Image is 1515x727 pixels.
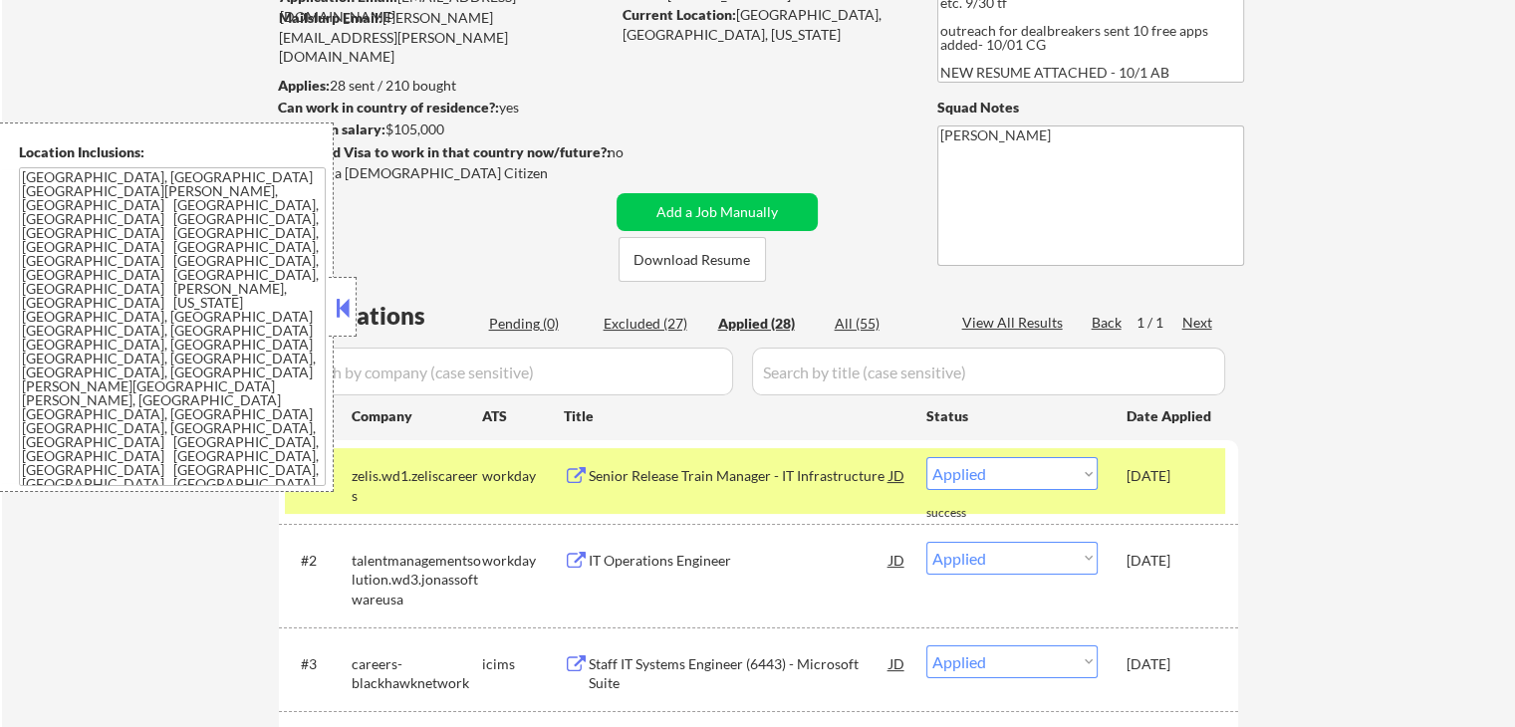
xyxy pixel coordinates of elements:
[1136,313,1182,333] div: 1 / 1
[1182,313,1214,333] div: Next
[564,406,907,426] div: Title
[352,551,482,609] div: talentmanagementsolution.wd3.jonassoftwareusa
[285,348,733,395] input: Search by company (case sensitive)
[617,193,818,231] button: Add a Job Manually
[482,406,564,426] div: ATS
[937,98,1244,118] div: Squad Notes
[887,645,907,681] div: JD
[752,348,1225,395] input: Search by title (case sensitive)
[278,120,610,139] div: $105,000
[962,313,1069,333] div: View All Results
[887,542,907,578] div: JD
[19,142,326,162] div: Location Inclusions:
[285,304,482,328] div: Applications
[623,5,904,44] div: [GEOGRAPHIC_DATA], [GEOGRAPHIC_DATA], [US_STATE]
[1127,654,1214,674] div: [DATE]
[482,654,564,674] div: icims
[1127,466,1214,486] div: [DATE]
[623,6,736,23] strong: Current Location:
[926,397,1098,433] div: Status
[278,98,604,118] div: yes
[589,466,889,486] div: Senior Release Train Manager - IT Infrastructure
[482,466,564,486] div: workday
[589,654,889,693] div: Staff IT Systems Engineer (6443) - Microsoft Suite
[1092,313,1124,333] div: Back
[1127,406,1214,426] div: Date Applied
[279,9,382,26] strong: Mailslurp Email:
[835,314,934,334] div: All (55)
[887,457,907,493] div: JD
[718,314,818,334] div: Applied (28)
[278,121,385,137] strong: Minimum salary:
[619,237,766,282] button: Download Resume
[482,551,564,571] div: workday
[279,163,616,183] div: Yes, I am a [DEMOGRAPHIC_DATA] Citizen
[278,77,330,94] strong: Applies:
[489,314,589,334] div: Pending (0)
[608,142,664,162] div: no
[279,143,611,160] strong: Will need Visa to work in that country now/future?:
[278,76,610,96] div: 28 sent / 210 bought
[301,654,336,674] div: #3
[352,466,482,505] div: zelis.wd1.zeliscareers
[604,314,703,334] div: Excluded (27)
[352,406,482,426] div: Company
[589,551,889,571] div: IT Operations Engineer
[279,8,610,67] div: [PERSON_NAME][EMAIL_ADDRESS][PERSON_NAME][DOMAIN_NAME]
[1127,551,1214,571] div: [DATE]
[926,505,1006,522] div: success
[301,551,336,571] div: #2
[278,99,499,116] strong: Can work in country of residence?:
[352,654,482,693] div: careers-blackhawknetwork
